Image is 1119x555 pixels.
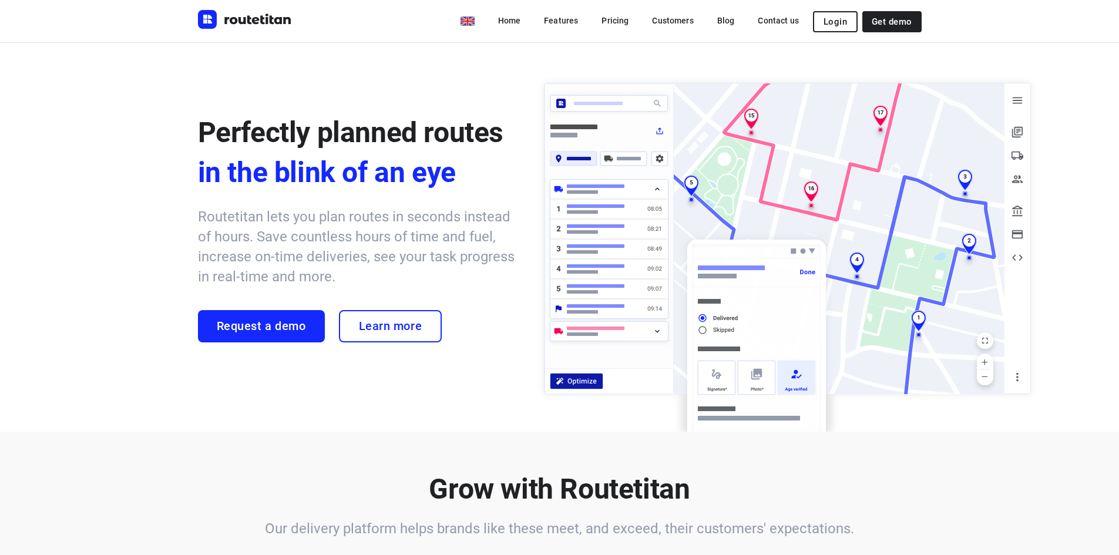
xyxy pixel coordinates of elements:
[489,10,530,31] a: Home
[592,10,638,31] a: Pricing
[537,76,1038,432] img: illustration
[198,10,292,32] a: Routetitan
[339,310,442,342] a: Learn more
[359,319,422,333] span: Learn more
[198,153,521,193] span: in the blink of an eye
[198,10,292,29] img: Routetitan logo
[198,207,521,287] h6: Routetitan lets you plan routes in seconds instead of hours. Save countless hours of time and fue...
[643,10,703,31] a: Customers
[198,519,922,539] h6: Our delivery platform helps brands like these meet, and exceed, their customers' expectations.
[813,11,858,32] button: Login
[535,10,587,31] a: Features
[217,319,306,333] span: Request a demo
[198,116,503,149] span: Perfectly planned routes
[824,17,847,26] span: Login
[872,17,912,26] span: Get demo
[862,11,921,32] a: Get demo
[708,10,744,31] a: Blog
[198,310,325,342] a: Request a demo
[429,472,690,506] b: Grow with Routetitan
[748,10,808,31] a: Contact us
